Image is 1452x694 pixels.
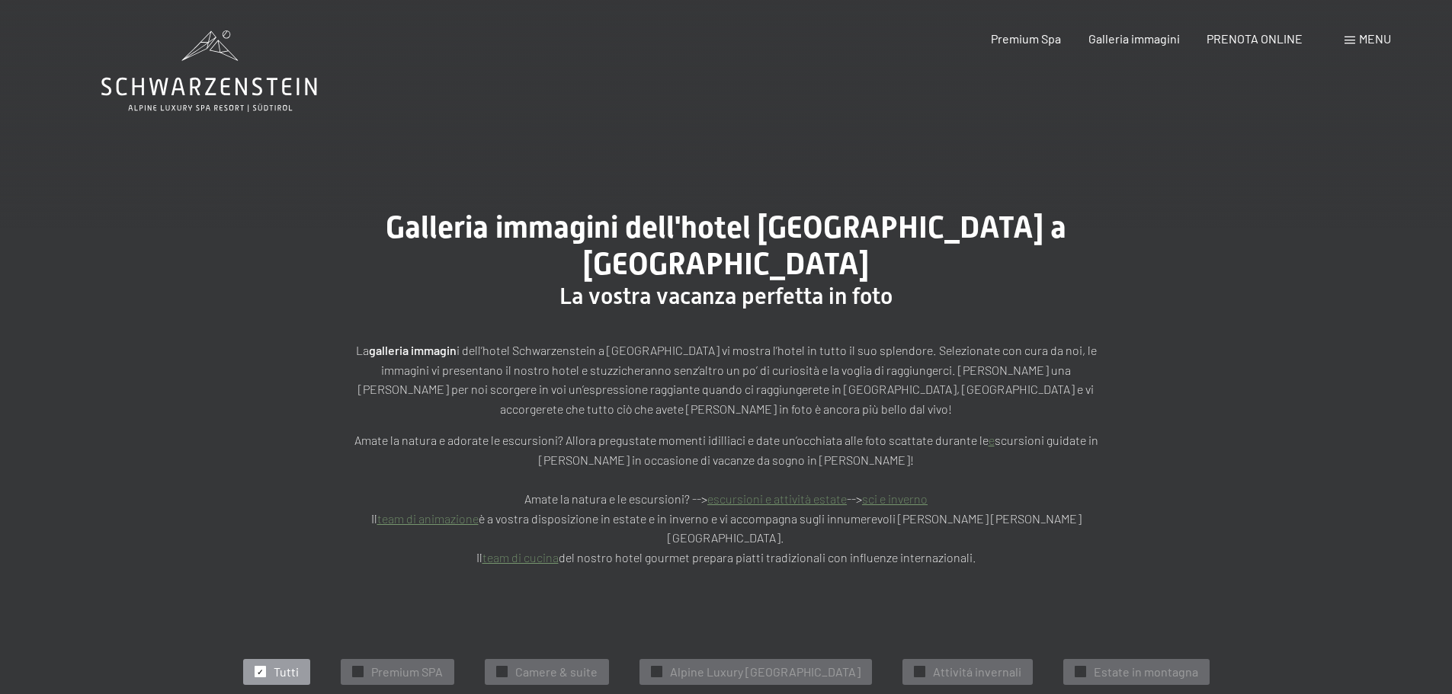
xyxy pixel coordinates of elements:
[933,664,1021,680] span: Attivitá invernali
[377,511,479,526] a: team di animazione
[1207,31,1303,46] a: PRENOTA ONLINE
[482,550,559,564] a: team di cucina
[1359,31,1391,46] span: Menu
[1077,667,1083,677] span: ✓
[498,667,505,677] span: ✓
[257,667,263,677] span: ✓
[386,209,1066,282] span: Galleria immagini dell'hotel [GEOGRAPHIC_DATA] a [GEOGRAPHIC_DATA]
[274,664,299,680] span: Tutti
[991,31,1061,46] a: Premium Spa
[369,343,457,357] strong: galleria immagin
[1088,31,1180,46] a: Galleria immagini
[989,433,995,447] a: e
[345,341,1107,418] p: La i dell’hotel Schwarzenstein a [GEOGRAPHIC_DATA] vi mostra l’hotel in tutto il suo splendore. S...
[354,667,361,677] span: ✓
[371,664,443,680] span: Premium SPA
[916,667,922,677] span: ✓
[862,491,928,506] a: sci e inverno
[515,664,598,680] span: Camere & suite
[559,283,893,309] span: La vostra vacanza perfetta in foto
[1094,664,1198,680] span: Estate in montagna
[345,430,1107,567] p: Amate la natura e adorate le escursioni? Allora pregustate momenti idilliaci e date un’occhiata a...
[707,491,847,506] a: escursioni e attività estate
[670,664,861,680] span: Alpine Luxury [GEOGRAPHIC_DATA]
[653,667,659,677] span: ✓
